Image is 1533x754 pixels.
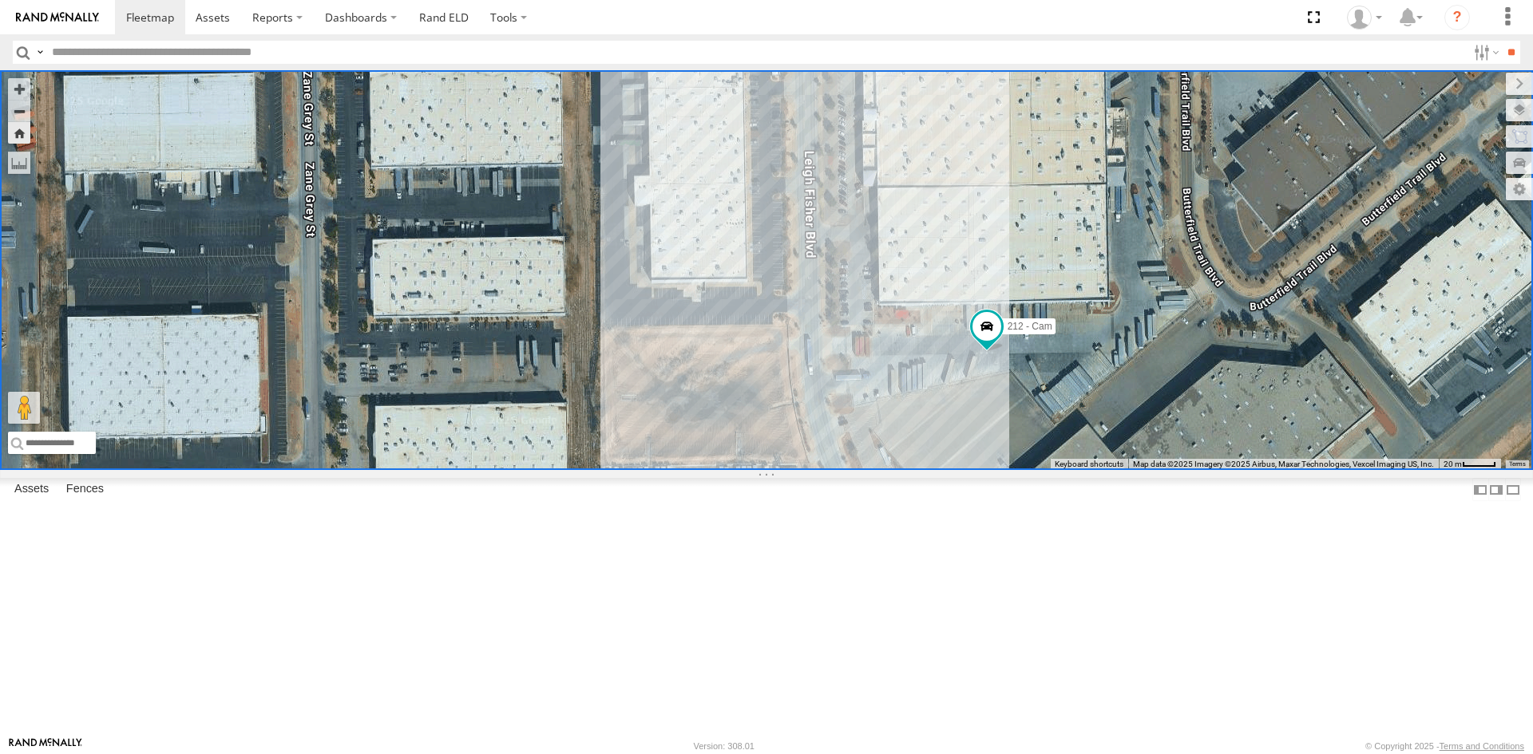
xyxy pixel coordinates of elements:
label: Dock Summary Table to the Right [1488,478,1504,501]
label: Measure [8,152,30,174]
button: Zoom out [8,100,30,122]
label: Dock Summary Table to the Left [1472,478,1488,501]
button: Zoom Home [8,122,30,144]
a: Visit our Website [9,738,82,754]
a: Terms and Conditions [1440,741,1524,751]
label: Search Filter Options [1468,41,1502,64]
button: Drag Pegman onto the map to open Street View [8,392,40,424]
label: Fences [58,479,112,501]
span: 20 m [1444,460,1462,468]
label: Assets [6,479,57,501]
img: rand-logo.svg [16,12,99,23]
span: 212 - Cam [1008,321,1052,332]
button: Keyboard shortcuts [1055,459,1123,470]
label: Search Query [34,41,46,64]
a: Terms (opens in new tab) [1509,461,1526,468]
i: ? [1444,5,1470,30]
label: Map Settings [1506,178,1533,200]
span: Map data ©2025 Imagery ©2025 Airbus, Maxar Technologies, Vexcel Imaging US, Inc. [1133,460,1434,468]
div: © Copyright 2025 - [1365,741,1524,751]
div: Version: 308.01 [694,741,755,751]
div: Armando Sotelo [1341,6,1388,30]
button: Zoom in [8,78,30,100]
button: Map Scale: 20 m per 39 pixels [1439,459,1501,470]
label: Hide Summary Table [1505,478,1521,501]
